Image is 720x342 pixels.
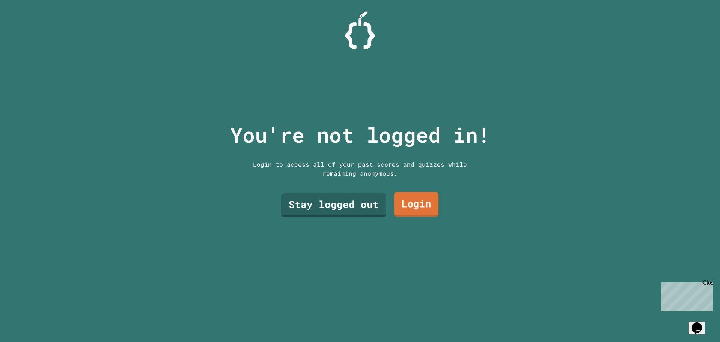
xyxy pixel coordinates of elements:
img: Logo.svg [345,11,375,49]
a: Login [394,192,439,217]
div: Chat with us now!Close [3,3,52,48]
div: Login to access all of your past scores and quizzes while remaining anonymous. [247,160,472,178]
iframe: chat widget [658,279,712,311]
iframe: chat widget [688,312,712,334]
a: Stay logged out [281,193,386,217]
p: You're not logged in! [230,119,490,151]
